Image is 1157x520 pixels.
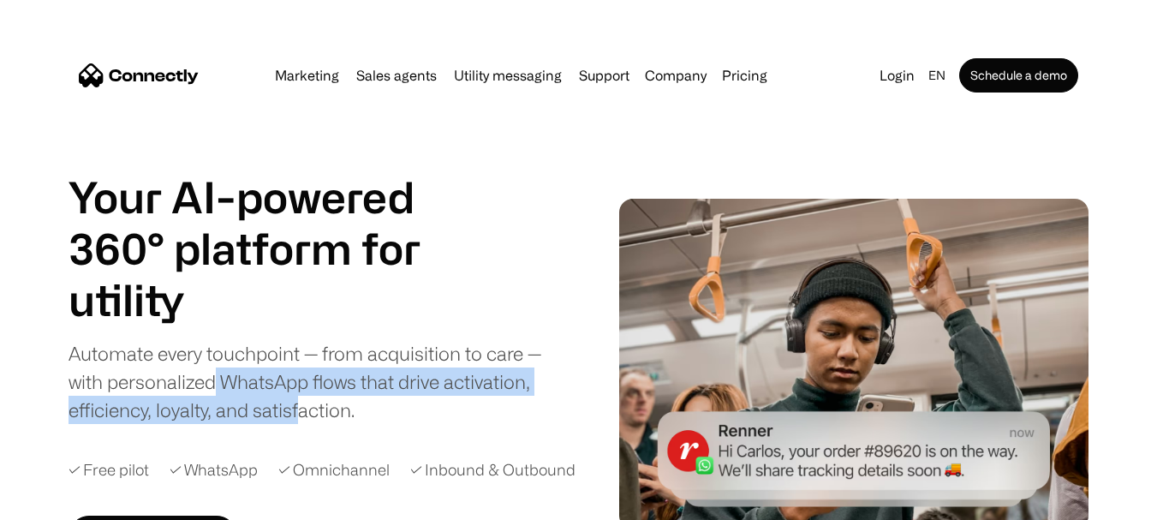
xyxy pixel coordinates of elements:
[268,69,346,82] a: Marketing
[170,458,258,481] div: ✓ WhatsApp
[572,69,636,82] a: Support
[447,69,569,82] a: Utility messaging
[640,63,712,87] div: Company
[715,69,774,82] a: Pricing
[928,63,945,87] div: en
[278,458,390,481] div: ✓ Omnichannel
[69,274,462,326] div: 3 of 4
[410,458,576,481] div: ✓ Inbound & Outbound
[69,339,572,424] div: Automate every touchpoint — from acquisition to care — with personalized WhatsApp flows that driv...
[873,63,921,87] a: Login
[69,171,462,274] h1: Your AI-powered 360° platform for
[959,58,1078,93] a: Schedule a demo
[79,63,199,88] a: home
[69,274,462,326] h1: utility
[349,69,444,82] a: Sales agents
[69,274,462,326] div: carousel
[17,488,103,514] aside: Language selected: English
[69,458,149,481] div: ✓ Free pilot
[921,63,956,87] div: en
[34,490,103,514] ul: Language list
[645,63,707,87] div: Company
